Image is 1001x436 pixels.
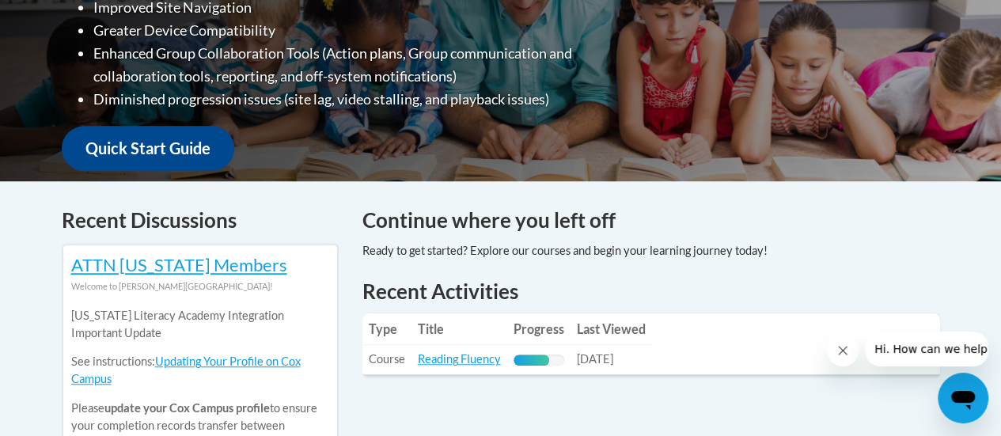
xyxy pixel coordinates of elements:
p: [US_STATE] Literacy Academy Integration Important Update [71,307,329,342]
th: Title [411,313,507,345]
th: Last Viewed [571,313,652,345]
div: Welcome to [PERSON_NAME][GEOGRAPHIC_DATA]! [71,278,329,295]
a: Updating Your Profile on Cox Campus [71,354,301,385]
b: update your Cox Campus profile [104,401,270,415]
a: ATTN [US_STATE] Members [71,254,287,275]
li: Diminished progression issues (site lag, video stalling, and playback issues) [93,88,635,111]
li: Enhanced Group Collaboration Tools (Action plans, Group communication and collaboration tools, re... [93,42,635,88]
li: Greater Device Compatibility [93,19,635,42]
span: Course [369,352,405,366]
a: Reading Fluency [418,352,501,366]
h1: Recent Activities [362,277,940,305]
h4: Recent Discussions [62,205,339,236]
th: Progress [507,313,571,345]
h4: Continue where you left off [362,205,940,236]
a: Quick Start Guide [62,126,234,171]
span: [DATE] [577,352,613,366]
p: See instructions: [71,353,329,388]
div: Progress, % [514,354,549,366]
th: Type [362,313,411,345]
span: Hi. How can we help? [9,11,128,24]
iframe: Button to launch messaging window [938,373,988,423]
iframe: Close message [827,335,859,366]
iframe: Message from company [865,332,988,366]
